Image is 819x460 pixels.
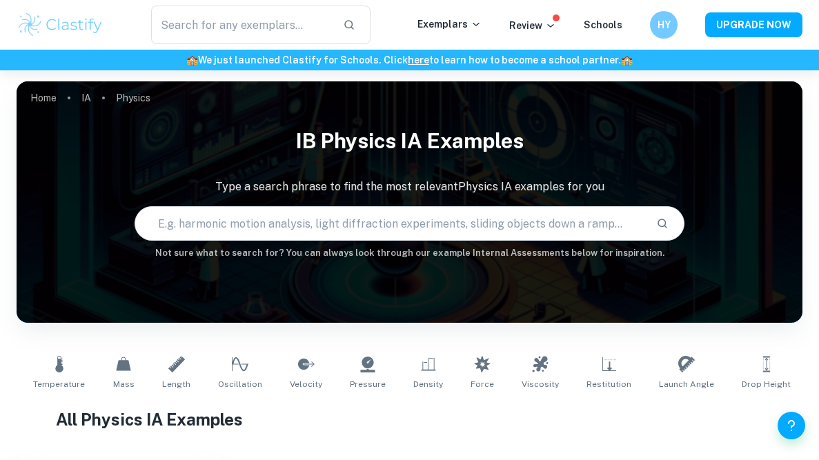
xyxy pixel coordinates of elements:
[413,378,443,390] span: Density
[417,17,482,32] p: Exemplars
[116,90,150,106] p: Physics
[350,378,386,390] span: Pressure
[509,18,556,33] p: Review
[659,378,714,390] span: Launch Angle
[162,378,190,390] span: Length
[33,378,85,390] span: Temperature
[17,11,104,39] img: Clastify logo
[17,246,802,260] h6: Not sure what to search for? You can always look through our example Internal Assessments below f...
[778,412,805,439] button: Help and Feedback
[742,378,791,390] span: Drop Height
[471,378,494,390] span: Force
[522,378,559,390] span: Viscosity
[656,17,672,32] h6: HY
[651,212,674,235] button: Search
[186,54,198,66] span: 🏫
[56,407,763,432] h1: All Physics IA Examples
[290,378,322,390] span: Velocity
[17,120,802,162] h1: IB Physics IA examples
[151,6,332,44] input: Search for any exemplars...
[30,88,57,108] a: Home
[584,19,622,30] a: Schools
[113,378,135,390] span: Mass
[17,179,802,195] p: Type a search phrase to find the most relevant Physics IA examples for you
[621,54,633,66] span: 🏫
[586,378,631,390] span: Restitution
[81,88,91,108] a: IA
[650,11,678,39] button: HY
[135,204,645,243] input: E.g. harmonic motion analysis, light diffraction experiments, sliding objects down a ramp...
[218,378,262,390] span: Oscillation
[408,54,429,66] a: here
[705,12,802,37] button: UPGRADE NOW
[3,52,816,68] h6: We just launched Clastify for Schools. Click to learn how to become a school partner.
